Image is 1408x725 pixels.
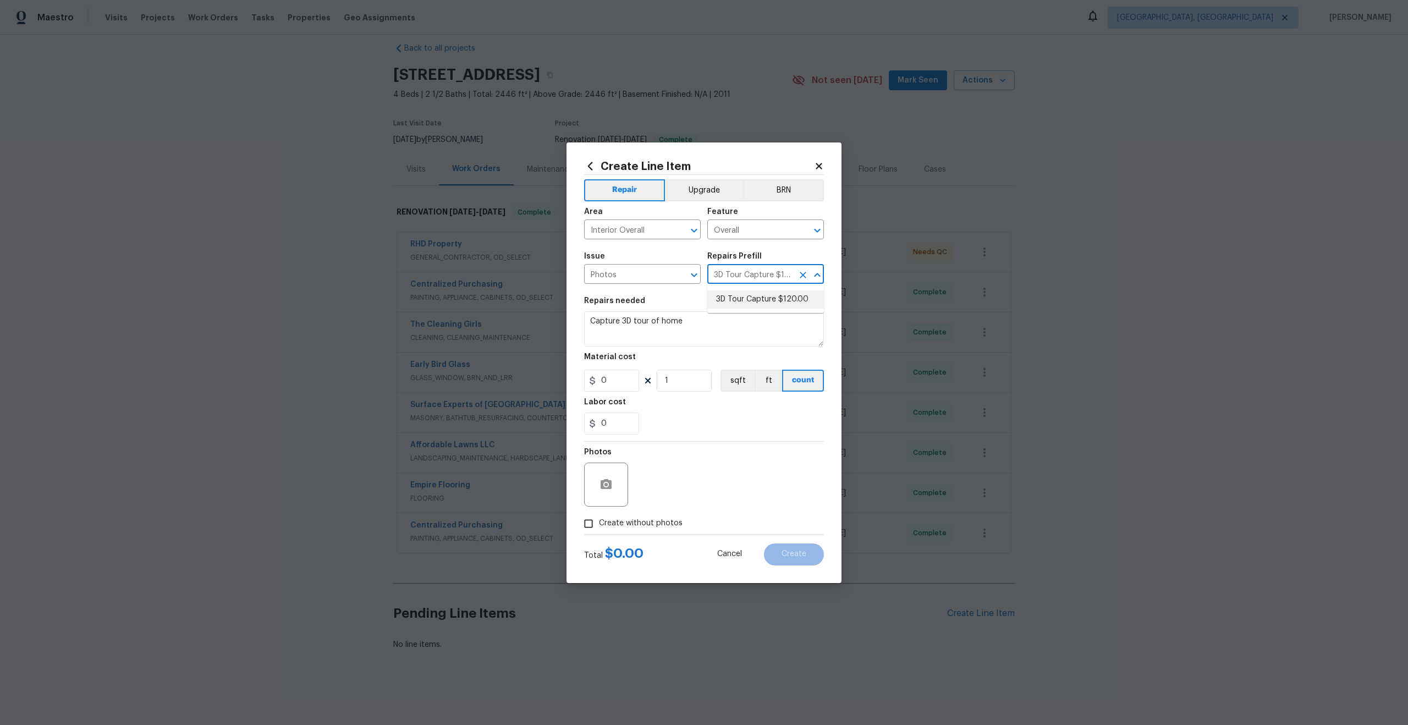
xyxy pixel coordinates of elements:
h5: Area [584,208,603,216]
button: Open [810,223,825,238]
h5: Feature [707,208,738,216]
button: Cancel [700,543,760,565]
h5: Repairs needed [584,297,645,305]
button: ft [755,370,782,392]
h5: Issue [584,252,605,260]
button: Repair [584,179,665,201]
button: Open [686,267,702,283]
span: Cancel [717,550,742,558]
button: BRN [743,179,824,201]
h5: Labor cost [584,398,626,406]
h5: Material cost [584,353,636,361]
button: sqft [721,370,755,392]
span: $ 0.00 [605,547,643,560]
div: Total [584,548,643,561]
h5: Photos [584,448,612,456]
button: Create [764,543,824,565]
button: Close [810,267,825,283]
button: Upgrade [665,179,744,201]
button: Clear [795,267,811,283]
button: count [782,370,824,392]
button: Open [686,223,702,238]
h5: Repairs Prefill [707,252,762,260]
span: Create without photos [599,518,683,529]
li: 3D Tour Capture $120.00 [707,290,824,309]
h2: Create Line Item [584,160,814,172]
span: Create [782,550,806,558]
